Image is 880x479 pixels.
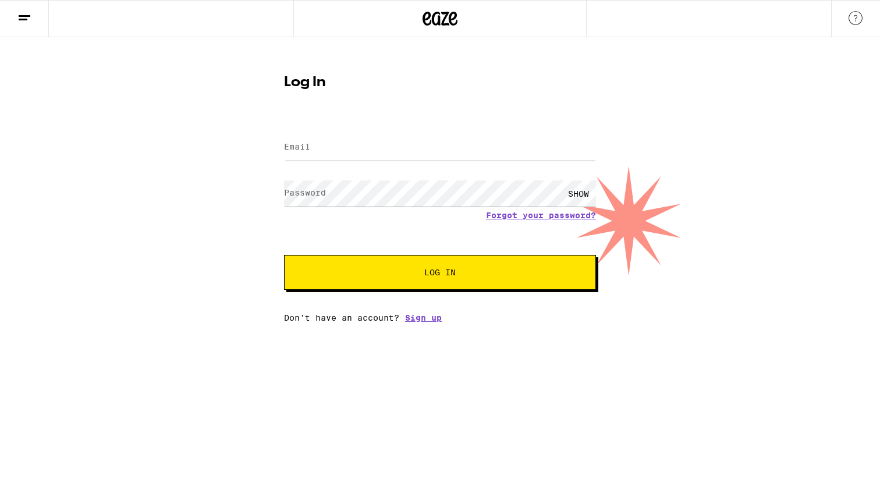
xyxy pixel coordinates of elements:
[284,76,596,90] h1: Log In
[284,188,326,197] label: Password
[284,255,596,290] button: Log In
[284,142,310,151] label: Email
[284,134,596,161] input: Email
[561,180,596,207] div: SHOW
[405,313,442,322] a: Sign up
[284,313,596,322] div: Don't have an account?
[486,211,596,220] a: Forgot your password?
[424,268,456,276] span: Log In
